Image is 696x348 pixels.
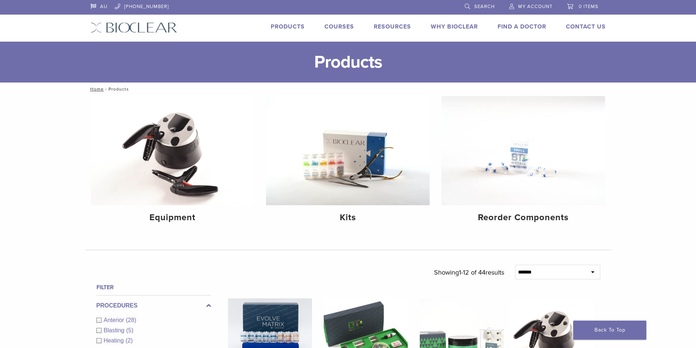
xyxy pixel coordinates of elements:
span: My Account [518,4,552,9]
a: Home [88,87,104,92]
a: Products [271,23,305,30]
label: Procedures [96,301,211,310]
img: Equipment [91,96,255,205]
a: Courses [324,23,354,30]
h4: Equipment [97,211,249,224]
h4: Filter [96,283,211,292]
img: Bioclear [91,22,177,33]
img: Reorder Components [441,96,605,205]
span: Search [474,4,495,9]
span: 1-12 of 44 [459,268,486,276]
h4: Reorder Components [447,211,599,224]
nav: Products [85,83,611,96]
span: Blasting [104,327,126,333]
a: Reorder Components [441,96,605,229]
a: Why Bioclear [431,23,478,30]
span: 0 items [579,4,598,9]
a: Back To Top [573,321,646,340]
p: Showing results [434,265,504,280]
a: Resources [374,23,411,30]
span: (28) [126,317,136,323]
img: Kits [266,96,430,205]
a: Find A Doctor [498,23,546,30]
span: (2) [126,337,133,344]
a: Equipment [91,96,255,229]
a: Contact Us [566,23,606,30]
span: Heating [104,337,126,344]
span: / [104,87,109,91]
a: Kits [266,96,430,229]
h4: Kits [272,211,424,224]
span: (5) [126,327,133,333]
span: Anterior [104,317,126,323]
